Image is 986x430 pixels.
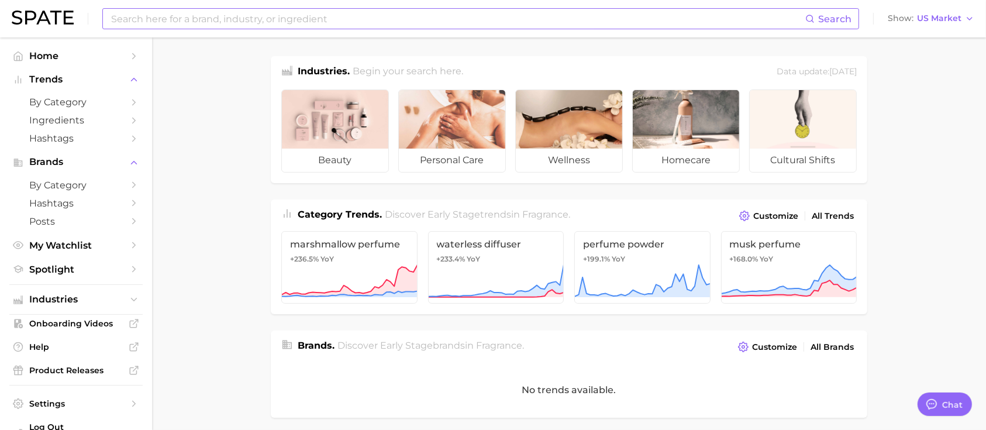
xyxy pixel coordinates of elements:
a: wellness [515,90,623,173]
span: personal care [399,149,505,172]
span: Search [818,13,851,25]
a: All Trends [809,208,857,224]
span: cultural shifts [750,149,856,172]
a: musk perfume+168.0% YoY [721,231,857,304]
span: +168.0% [730,254,759,263]
span: waterless diffuser [437,239,556,250]
span: Home [29,50,123,61]
span: Hashtags [29,198,123,209]
span: by Category [29,180,123,191]
a: Posts [9,212,143,231]
span: YoY [467,254,481,264]
a: Onboarding Videos [9,315,143,332]
span: My Watchlist [29,240,123,251]
a: beauty [281,90,389,173]
span: All Trends [812,211,854,221]
span: Posts [29,216,123,227]
a: Hashtags [9,194,143,212]
span: Ingredients [29,115,123,126]
span: +233.4% [437,254,466,263]
a: by Category [9,93,143,111]
a: My Watchlist [9,236,143,254]
h1: Industries. [298,64,350,80]
button: Customize [736,208,801,224]
span: Onboarding Videos [29,318,123,329]
span: Brands [29,157,123,167]
button: Trends [9,71,143,88]
div: Data update: [DATE] [777,64,857,80]
button: Brands [9,153,143,171]
a: marshmallow perfume+236.5% YoY [281,231,418,304]
span: perfume powder [583,239,702,250]
a: perfume powder+199.1% YoY [574,231,711,304]
a: Hashtags [9,129,143,147]
input: Search here for a brand, industry, or ingredient [110,9,805,29]
span: All Brands [811,342,854,352]
img: SPATE [12,11,74,25]
button: Customize [735,339,800,355]
span: YoY [760,254,774,264]
span: Customize [752,342,797,352]
span: Discover Early Stage trends in . [385,209,571,220]
span: musk perfume [730,239,849,250]
span: Settings [29,398,123,409]
a: Help [9,338,143,356]
span: YoY [320,254,334,264]
span: beauty [282,149,388,172]
span: Show [888,15,913,22]
span: wellness [516,149,622,172]
a: cultural shifts [749,90,857,173]
button: ShowUS Market [885,11,977,26]
span: +236.5% [290,254,319,263]
span: fragrance [477,340,523,351]
a: All Brands [808,339,857,355]
span: by Category [29,97,123,108]
span: Discover Early Stage brands in . [338,340,525,351]
span: fragrance [523,209,569,220]
span: Customize [753,211,798,221]
a: Home [9,47,143,65]
span: homecare [633,149,739,172]
div: No trends available. [271,362,867,418]
a: Ingredients [9,111,143,129]
a: personal care [398,90,506,173]
a: Product Releases [9,362,143,379]
a: Spotlight [9,260,143,278]
span: US Market [917,15,961,22]
a: homecare [632,90,740,173]
a: by Category [9,176,143,194]
span: marshmallow perfume [290,239,409,250]
button: Industries [9,291,143,308]
span: Product Releases [29,365,123,376]
span: Spotlight [29,264,123,275]
span: Category Trends . [298,209,382,220]
span: Help [29,342,123,352]
span: Brands . [298,340,335,351]
span: Industries [29,294,123,305]
a: Settings [9,395,143,412]
span: Trends [29,74,123,85]
span: +199.1% [583,254,610,263]
a: waterless diffuser+233.4% YoY [428,231,564,304]
span: Hashtags [29,133,123,144]
h2: Begin your search here. [353,64,464,80]
span: YoY [612,254,625,264]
